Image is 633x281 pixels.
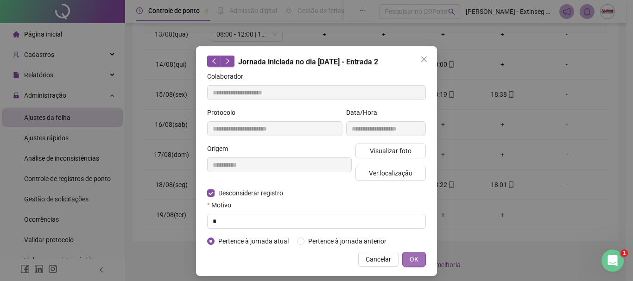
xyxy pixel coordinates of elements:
[620,250,628,257] span: 1
[207,107,241,118] label: Protocolo
[304,236,390,246] span: Pertence à jornada anterior
[346,107,383,118] label: Data/Hora
[207,144,234,154] label: Origem
[211,58,217,64] span: left
[207,71,249,81] label: Colaborador
[369,168,412,178] span: Ver localização
[370,146,411,156] span: Visualizar foto
[358,252,399,267] button: Cancelar
[207,56,426,68] div: Jornada iniciada no dia [DATE] - Entrada 2
[221,56,234,67] button: right
[402,252,426,267] button: OK
[224,58,231,64] span: right
[420,56,428,63] span: close
[207,200,237,210] label: Motivo
[417,52,431,67] button: Close
[207,56,221,67] button: left
[215,236,292,246] span: Pertence à jornada atual
[601,250,624,272] iframe: Intercom live chat
[355,166,426,181] button: Ver localização
[410,254,418,264] span: OK
[355,144,426,158] button: Visualizar foto
[366,254,391,264] span: Cancelar
[215,188,287,198] span: Desconsiderar registro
